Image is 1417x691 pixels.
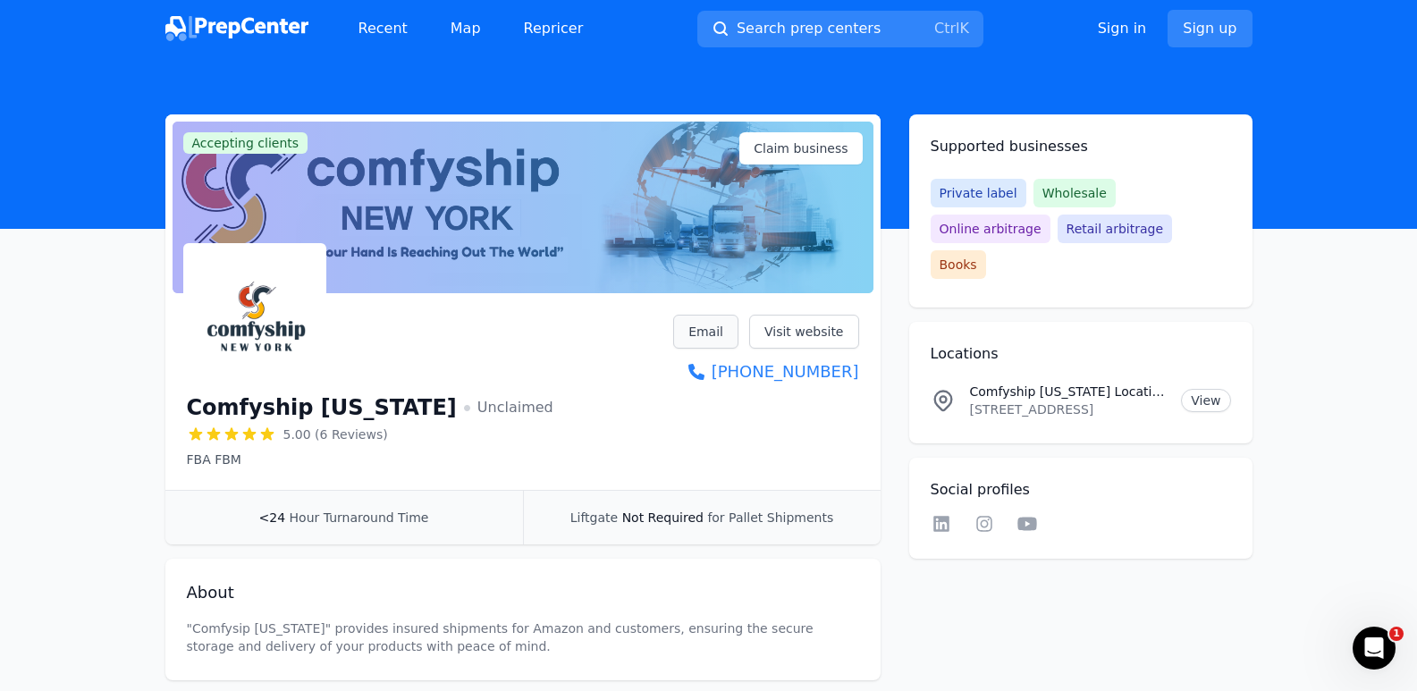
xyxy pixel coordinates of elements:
[1098,18,1147,39] a: Sign in
[1033,179,1116,207] span: Wholesale
[570,510,618,525] span: Liftgate
[931,479,1231,501] h2: Social profiles
[165,16,308,41] img: PrepCenter
[187,393,457,422] h1: Comfyship [US_STATE]
[749,315,859,349] a: Visit website
[707,510,833,525] span: for Pallet Shipments
[970,383,1168,400] p: Comfyship [US_STATE] Location
[697,11,983,47] button: Search prep centersCtrlK
[187,580,859,605] h2: About
[1181,389,1230,412] a: View
[793,139,848,157] span: business
[1353,627,1396,670] iframe: Intercom live chat
[187,451,553,468] p: FBA FBM
[931,250,986,279] span: Books
[931,343,1231,365] h2: Locations
[959,20,969,37] kbd: K
[622,510,704,525] span: Not Required
[259,510,286,525] span: <24
[344,11,422,46] a: Recent
[739,132,862,164] a: Claim business
[931,215,1050,243] span: Online arbitrage
[187,619,859,655] p: "Comfysip [US_STATE]" provides insured shipments for Amazon and customers, ensuring the secure st...
[970,400,1168,418] p: [STREET_ADDRESS]
[673,315,738,349] a: Email
[436,11,495,46] a: Map
[1389,627,1404,641] span: 1
[1058,215,1172,243] span: Retail arbitrage
[1168,10,1252,47] a: Sign up
[931,136,1231,157] h2: Supported businesses
[290,510,429,525] span: Hour Turnaround Time
[183,132,308,154] span: Accepting clients
[754,139,848,157] span: Claim
[931,179,1026,207] span: Private label
[510,11,598,46] a: Repricer
[934,20,959,37] kbd: Ctrl
[464,397,553,418] span: Unclaimed
[673,359,858,384] a: [PHONE_NUMBER]
[283,426,388,443] span: 5.00 (6 Reviews)
[737,18,881,39] span: Search prep centers
[187,247,323,383] img: Comfyship New York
